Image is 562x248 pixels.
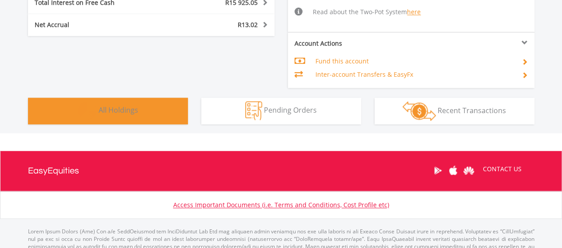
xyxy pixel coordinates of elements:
[430,157,446,184] a: Google Play
[245,101,262,120] img: pending_instructions-wht.png
[461,157,477,184] a: Huawei
[173,201,389,209] a: Access Important Documents (i.e. Terms and Conditions, Cost Profile etc)
[288,39,411,48] div: Account Actions
[201,98,361,124] button: Pending Orders
[403,101,436,121] img: transactions-zar-wht.png
[99,105,138,115] span: All Holdings
[375,98,534,124] button: Recent Transactions
[28,20,172,29] div: Net Accrual
[446,157,461,184] a: Apple
[28,151,79,191] a: EasyEquities
[78,101,97,120] img: holdings-wht.png
[407,8,421,16] a: here
[315,55,514,68] td: Fund this account
[238,20,258,29] span: R13.02
[315,68,514,81] td: Inter-account Transfers & EasyFx
[28,98,188,124] button: All Holdings
[438,105,506,115] span: Recent Transactions
[477,157,528,181] a: CONTACT US
[313,8,421,16] span: Read about the Two-Pot System
[264,105,317,115] span: Pending Orders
